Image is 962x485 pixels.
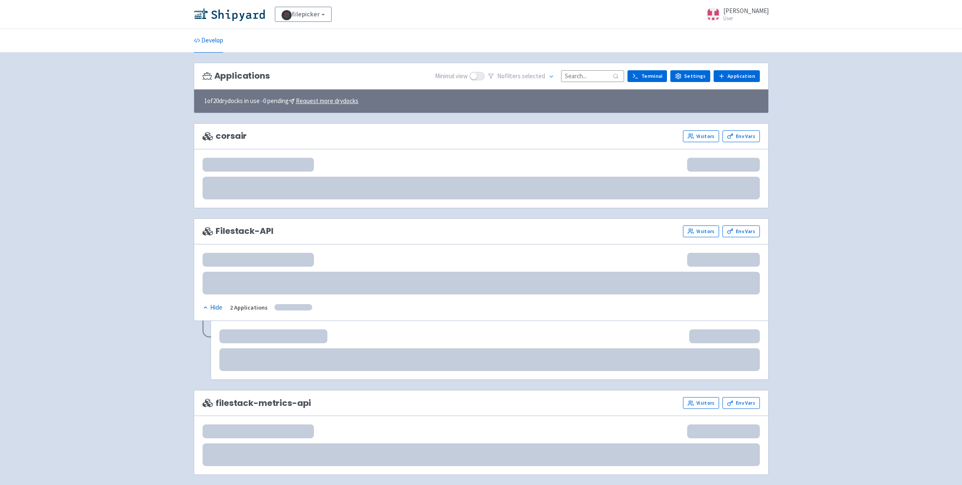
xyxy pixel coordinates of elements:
a: filepicker [275,7,332,22]
span: No filter s [497,72,545,81]
a: Application [714,70,759,82]
span: Minimal view [435,72,468,81]
h3: Applications [203,71,270,81]
span: filestack-metrics-api [203,398,311,408]
a: Terminal [627,70,667,82]
span: selected [522,72,545,80]
a: Env Vars [722,225,759,237]
a: Develop [194,29,223,53]
span: [PERSON_NAME] [723,7,769,15]
a: Visitors [683,397,719,409]
div: 2 Applications [230,303,268,313]
img: Shipyard logo [194,8,265,21]
a: Visitors [683,130,719,142]
a: Visitors [683,225,719,237]
small: User [723,16,769,21]
u: Request more drydocks [296,97,358,105]
a: Settings [670,70,710,82]
a: Env Vars [722,397,759,409]
input: Search... [561,70,624,82]
a: Env Vars [722,130,759,142]
span: Filestack-API [203,226,274,236]
span: corsair [203,131,247,141]
button: Hide [203,303,223,313]
a: [PERSON_NAME] User [701,8,769,21]
span: 1 of 20 drydocks in use - 0 pending [204,96,358,106]
div: Hide [203,303,222,313]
